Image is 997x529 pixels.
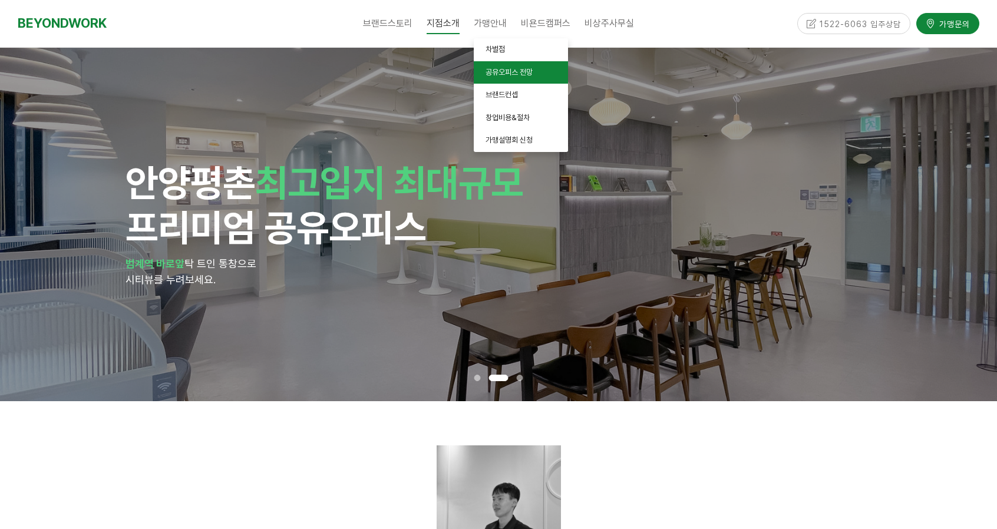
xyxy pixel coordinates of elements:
[916,13,979,34] a: 가맹문의
[474,129,568,152] a: 가맹설명회 신청
[363,18,412,29] span: 브랜드스토리
[420,9,467,38] a: 지점소개
[474,84,568,107] a: 브랜드컨셉
[467,9,514,38] a: 가맹안내
[521,18,570,29] span: 비욘드캠퍼스
[486,45,505,54] span: 차별점
[474,107,568,130] a: 창업비용&절차
[126,273,216,286] span: 시티뷰를 누려보세요.
[486,113,530,122] span: 창업비용&절차
[577,9,641,38] a: 비상주사무실
[486,90,518,99] span: 브랜드컨셉
[514,9,577,38] a: 비욘드캠퍼스
[184,257,256,270] span: 탁 트인 통창으로
[126,160,523,250] span: 안양 프리미엄 공유오피스
[486,135,533,144] span: 가맹설명회 신청
[486,68,533,77] span: 공유오피스 전망
[356,9,420,38] a: 브랜드스토리
[126,257,184,270] strong: 범계역 바로앞
[585,18,634,29] span: 비상주사무실
[936,18,970,29] span: 가맹문의
[190,160,255,205] span: 평촌
[474,18,507,29] span: 가맹안내
[474,61,568,84] a: 공유오피스 전망
[427,12,460,34] span: 지점소개
[255,160,523,205] span: 최고입지 최대규모
[474,38,568,61] a: 차별점
[18,12,107,34] a: BEYONDWORK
